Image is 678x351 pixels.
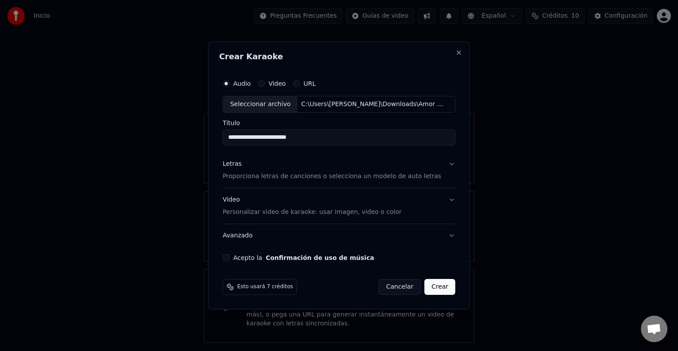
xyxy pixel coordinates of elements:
[266,255,374,261] button: Acepto la
[237,283,293,290] span: Esto usará 7 créditos
[222,160,241,168] div: Letras
[233,255,374,261] label: Acepto la
[298,100,448,109] div: C:\Users\[PERSON_NAME]\Downloads\Amor Eterno - [PERSON_NAME].mp3
[424,279,455,295] button: Crear
[222,172,441,181] p: Proporciona letras de canciones o selecciona un modelo de auto letras
[379,279,421,295] button: Cancelar
[223,96,298,112] div: Seleccionar archivo
[222,120,455,126] label: Título
[233,80,251,87] label: Audio
[303,80,316,87] label: URL
[219,53,459,61] h2: Crear Karaoke
[222,153,455,188] button: LetrasProporciona letras de canciones o selecciona un modelo de auto letras
[268,80,286,87] label: Video
[222,188,455,224] button: VideoPersonalizar video de karaoke: usar imagen, video o color
[222,195,401,217] div: Video
[222,208,401,217] p: Personalizar video de karaoke: usar imagen, video o color
[222,224,455,247] button: Avanzado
